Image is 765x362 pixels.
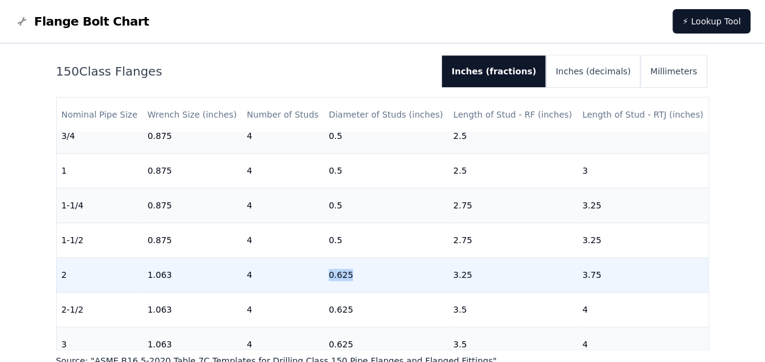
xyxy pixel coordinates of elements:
td: 2.75 [449,223,578,258]
td: 2 [57,258,143,293]
a: Flange Bolt Chart LogoFlange Bolt Chart [15,13,149,30]
td: 1.063 [142,293,242,327]
td: 4 [242,223,324,258]
td: 0.875 [142,119,242,154]
td: 4 [242,154,324,188]
th: Diameter of Studs (inches) [324,98,449,132]
td: 0.5 [324,223,449,258]
td: 0.625 [324,258,449,293]
td: 1 [57,154,143,188]
a: ⚡ Lookup Tool [672,9,750,34]
h2: 150 Class Flanges [56,63,432,80]
img: Flange Bolt Chart Logo [15,14,29,29]
td: 4 [242,258,324,293]
button: Millimeters [640,55,707,87]
td: 1.063 [142,327,242,362]
th: Length of Stud - RTJ (inches) [578,98,709,132]
td: 3.5 [449,327,578,362]
td: 4 [578,293,709,327]
button: Inches (decimals) [546,55,640,87]
td: 2-1/2 [57,293,143,327]
td: 4 [242,188,324,223]
td: 1-1/2 [57,223,143,258]
th: Length of Stud - RF (inches) [449,98,578,132]
th: Number of Studs [242,98,324,132]
th: Nominal Pipe Size [57,98,143,132]
td: 0.625 [324,327,449,362]
td: 0.875 [142,188,242,223]
td: 3.25 [578,188,709,223]
td: 0.625 [324,293,449,327]
td: 0.875 [142,154,242,188]
td: 2.5 [449,154,578,188]
span: Flange Bolt Chart [34,13,149,30]
td: 1-1/4 [57,188,143,223]
td: 3 [578,154,709,188]
td: 0.875 [142,223,242,258]
td: 3 [57,327,143,362]
td: 4 [242,119,324,154]
td: 3.25 [578,223,709,258]
th: Wrench Size (inches) [142,98,242,132]
td: 4 [578,327,709,362]
button: Inches (fractions) [442,55,546,87]
td: 4 [242,327,324,362]
td: 1.063 [142,258,242,293]
td: 2.75 [449,188,578,223]
td: 0.5 [324,154,449,188]
td: 3.75 [578,258,709,293]
td: 3/4 [57,119,143,154]
td: 3.5 [449,293,578,327]
td: 2.5 [449,119,578,154]
td: 0.5 [324,119,449,154]
td: 4 [242,293,324,327]
td: 0.5 [324,188,449,223]
td: 3.25 [449,258,578,293]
